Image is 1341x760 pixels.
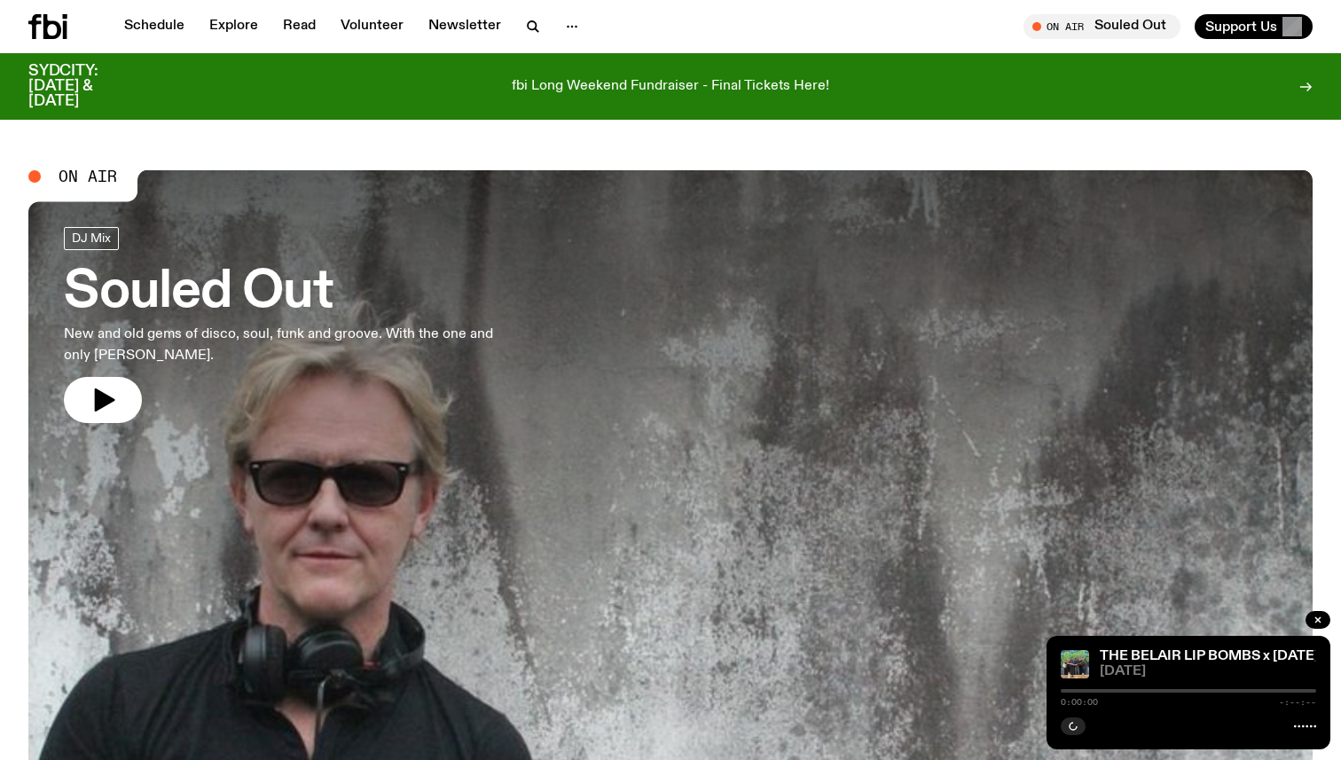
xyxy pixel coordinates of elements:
[512,79,829,95] p: fbi Long Weekend Fundraiser - Final Tickets Here!
[418,14,512,39] a: Newsletter
[330,14,414,39] a: Volunteer
[59,168,117,184] span: On Air
[28,64,142,109] h3: SYDCITY: [DATE] & [DATE]
[1100,665,1316,678] span: [DATE]
[64,268,518,317] h3: Souled Out
[1205,19,1277,35] span: Support Us
[199,14,269,39] a: Explore
[64,227,518,424] a: Souled OutNew and old gems of disco, soul, funk and groove. With the one and only [PERSON_NAME].
[64,227,119,250] a: DJ Mix
[1061,698,1098,707] span: 0:00:00
[272,14,326,39] a: Read
[1279,698,1316,707] span: -:--:--
[1195,14,1313,39] button: Support Us
[72,231,111,245] span: DJ Mix
[114,14,195,39] a: Schedule
[1023,14,1180,39] button: On AirSouled Out
[64,324,518,366] p: New and old gems of disco, soul, funk and groove. With the one and only [PERSON_NAME].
